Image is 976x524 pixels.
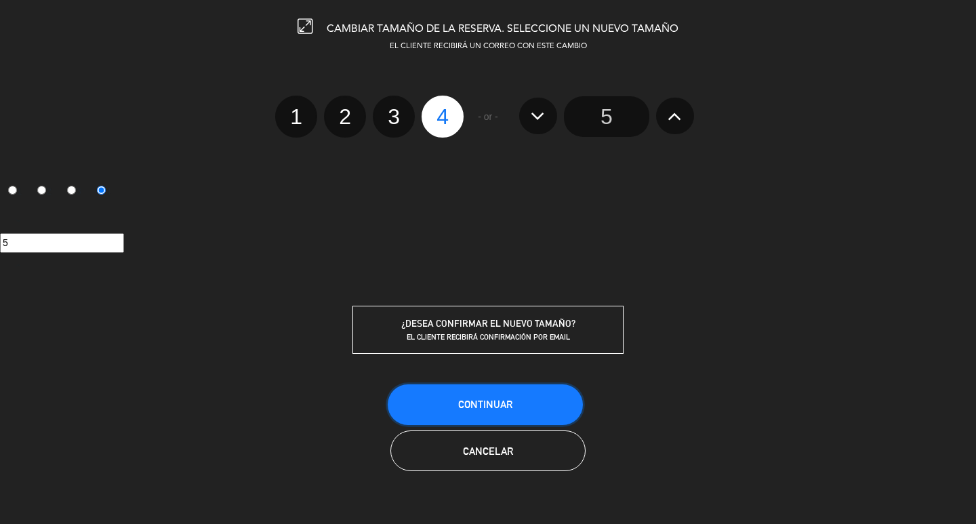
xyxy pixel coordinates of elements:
[8,186,17,195] input: 1
[89,180,119,203] label: 4
[458,399,512,410] span: Continuar
[401,318,575,329] span: ¿DESEA CONFIRMAR EL NUEVO TAMAÑO?
[324,96,366,138] label: 2
[97,186,106,195] input: 4
[275,96,317,138] label: 1
[407,332,570,342] span: EL CLIENTE RECIBIRÁ CONFIRMACIÓN POR EMAIL
[60,180,89,203] label: 3
[327,24,678,35] span: CAMBIAR TAMAÑO DE LA RESERVA. SELECCIONE UN NUEVO TAMAÑO
[478,109,498,125] span: - or -
[463,445,513,457] span: Cancelar
[373,96,415,138] label: 3
[388,384,583,425] button: Continuar
[37,186,46,195] input: 2
[30,180,60,203] label: 2
[390,430,586,471] button: Cancelar
[390,43,587,50] span: EL CLIENTE RECIBIRÁ UN CORREO CON ESTE CAMBIO
[67,186,76,195] input: 3
[422,96,464,138] label: 4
